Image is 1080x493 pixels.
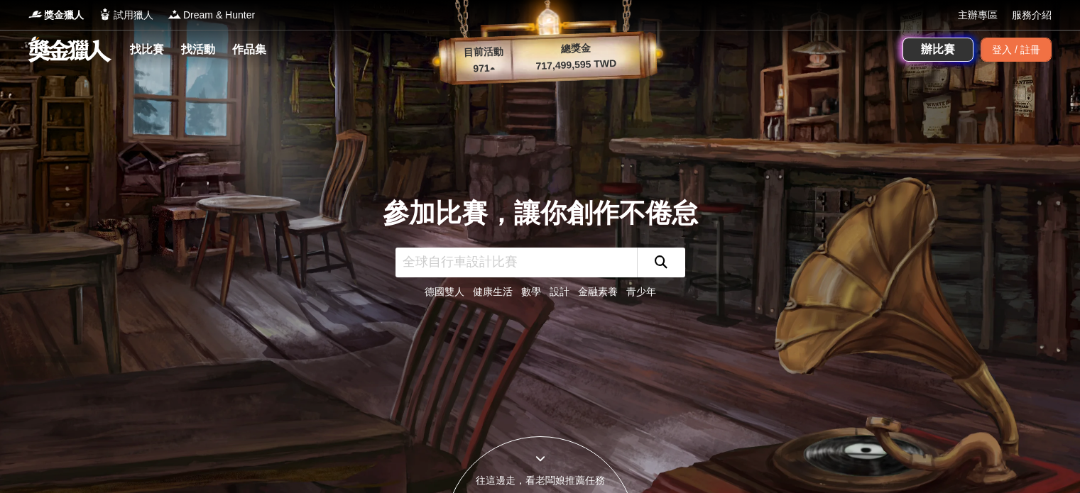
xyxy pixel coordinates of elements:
span: 獎金獵人 [44,8,84,23]
a: 德國雙人 [425,286,464,297]
a: Logo試用獵人 [98,8,153,23]
p: 目前活動 [454,44,512,61]
img: Logo [168,7,182,21]
input: 全球自行車設計比賽 [396,248,637,277]
a: LogoDream & Hunter [168,8,255,23]
a: 金融素養 [578,286,618,297]
a: 作品集 [227,40,272,60]
div: 登入 / 註冊 [981,38,1052,62]
div: 往這邊走，看老闆娘推薦任務 [445,473,636,488]
a: 青少年 [626,286,656,297]
div: 參加比賽，讓你創作不倦怠 [383,194,698,233]
span: 試用獵人 [114,8,153,23]
a: 找活動 [175,40,221,60]
p: 總獎金 [511,39,640,58]
p: 971 ▴ [455,60,513,77]
img: Logo [28,7,43,21]
a: 找比賽 [124,40,170,60]
img: Logo [98,7,112,21]
a: Logo獎金獵人 [28,8,84,23]
a: 辦比賽 [902,38,973,62]
a: 主辦專區 [958,8,998,23]
span: Dream & Hunter [183,8,255,23]
a: 服務介紹 [1012,8,1052,23]
a: 數學 [521,286,541,297]
p: 717,499,595 TWD [512,55,640,74]
a: 設計 [550,286,569,297]
a: 健康生活 [473,286,513,297]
